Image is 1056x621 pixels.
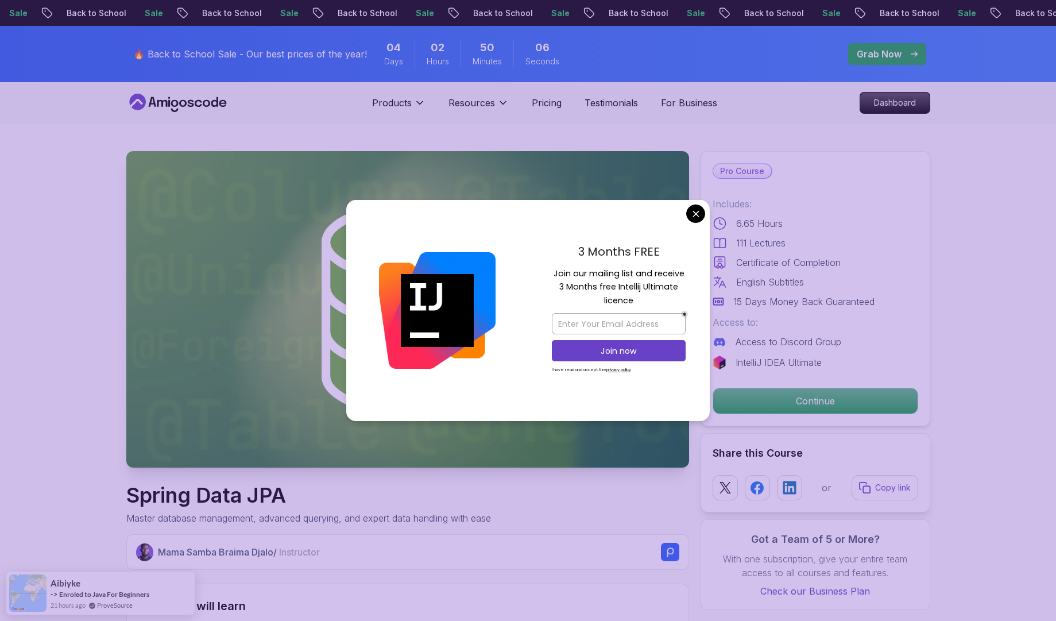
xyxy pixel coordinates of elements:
a: Pricing [532,96,562,110]
img: Nelson Djalo [136,543,154,561]
p: Copy link [875,482,911,493]
a: For Business [661,96,717,110]
span: Instructor [279,546,320,558]
span: Aibiyke [51,578,80,588]
p: 15 Days Money Back Guaranteed [733,295,875,308]
img: jetbrains logo [713,356,726,369]
p: Mama Samba Braima Djalo / [158,545,320,559]
button: Continue [713,388,918,414]
p: Back to School [180,7,258,19]
p: Back to School [722,7,800,19]
p: Dashboard [860,92,930,113]
p: Sale [393,7,430,19]
span: Days [384,56,403,67]
button: Copy link [852,475,918,500]
img: provesource social proof notification image [9,574,47,612]
p: Sale [258,7,295,19]
p: With one subscription, give your entire team access to all courses and features. [713,552,918,580]
p: Sale [935,7,972,19]
p: Back to School [586,7,664,19]
h2: Share this Course [713,445,918,461]
span: -> [51,589,58,599]
p: Sale [800,7,837,19]
a: Check our Business Plan [713,584,918,598]
p: Resources [448,96,495,110]
button: Resources [448,96,509,119]
p: or [822,481,831,495]
p: Access to: [713,315,918,329]
a: Testimonials [585,96,638,110]
p: 6.65 Hours [736,217,783,230]
p: Back to School [857,7,935,19]
p: Sale [122,7,159,19]
p: Grab Now [857,47,902,61]
h1: Spring Data JPA [126,484,491,507]
span: Minutes [473,56,502,67]
a: Enroled to Java For Beginners [59,590,149,599]
p: Master database management, advanced querying, and expert data handling with ease [126,511,491,525]
button: Products [372,96,426,119]
span: 50 Minutes [480,40,494,56]
span: Seconds [525,56,559,67]
span: 4 Days [386,40,401,56]
p: 🔥 Back to School Sale - Our best prices of the year! [133,47,367,61]
p: Sale [529,7,566,19]
h3: Got a Team of 5 or More? [713,531,918,547]
p: 111 Lectures [736,236,786,250]
span: 6 Seconds [535,40,550,56]
span: 21 hours ago [51,600,86,610]
h2: What you will learn [141,598,675,614]
p: Includes: [713,197,918,211]
p: Back to School [451,7,529,19]
p: Certificate of Completion [736,256,841,269]
p: Pro Course [713,164,771,178]
p: Products [372,96,412,110]
img: spring-data-jpa_thumbnail [126,151,689,468]
p: Access to Discord Group [736,335,841,349]
a: Dashboard [860,92,930,114]
span: Hours [427,56,449,67]
p: Sale [664,7,701,19]
p: IntelliJ IDEA Ultimate [736,356,822,369]
span: 2 Hours [431,40,444,56]
p: Back to School [44,7,122,19]
p: Back to School [315,7,393,19]
a: ProveSource [97,600,133,610]
p: English Subtitles [736,275,804,289]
